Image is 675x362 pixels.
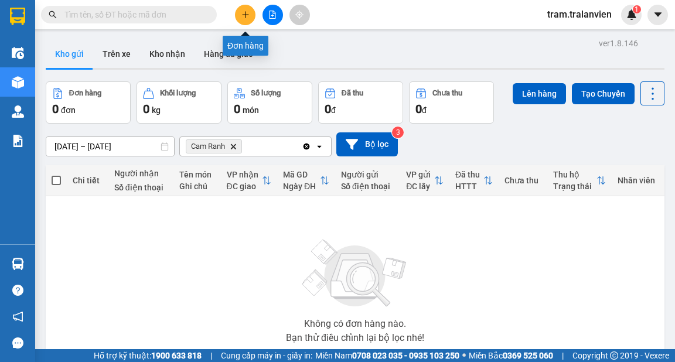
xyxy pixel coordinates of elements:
[400,165,449,196] th: Toggle SortBy
[140,40,195,68] button: Kho nhận
[12,337,23,349] span: message
[599,37,638,50] div: ver 1.8.146
[251,89,281,97] div: Số lượng
[114,169,168,178] div: Người nhận
[49,11,57,19] span: search
[455,170,483,179] div: Đã thu
[234,102,240,116] span: 0
[227,182,262,191] div: ĐC giao
[553,170,596,179] div: Thu hộ
[12,105,24,118] img: warehouse-icon
[618,176,659,185] div: Nhân viên
[241,11,250,19] span: plus
[286,333,424,343] div: Bạn thử điều chỉnh lại bộ lọc nhé!
[647,5,668,25] button: caret-down
[12,135,24,147] img: solution-icon
[93,40,140,68] button: Trên xe
[342,89,363,97] div: Đã thu
[61,105,76,115] span: đơn
[562,349,564,362] span: |
[46,40,93,68] button: Kho gửi
[283,182,320,191] div: Ngày ĐH
[12,76,24,88] img: warehouse-icon
[304,319,406,329] div: Không có đơn hàng nào.
[227,81,312,124] button: Số lượng0món
[422,105,427,115] span: đ
[547,165,611,196] th: Toggle SortBy
[572,83,635,104] button: Tạo Chuyến
[230,143,237,150] svg: Delete
[179,170,214,179] div: Tên món
[12,258,24,270] img: warehouse-icon
[336,132,398,156] button: Bộ lọc
[186,139,242,153] span: Cam Ranh, close by backspace
[449,165,499,196] th: Toggle SortBy
[610,351,618,360] span: copyright
[210,349,212,362] span: |
[160,89,196,97] div: Khối lượng
[69,89,101,97] div: Đơn hàng
[52,102,59,116] span: 0
[73,176,103,185] div: Chi tiết
[12,285,23,296] span: question-circle
[227,170,262,179] div: VP nhận
[283,170,320,179] div: Mã GD
[341,170,394,179] div: Người gửi
[392,127,404,138] sup: 3
[633,5,641,13] sup: 1
[296,233,414,315] img: svg+xml;base64,PHN2ZyBjbGFzcz0ibGlzdC1wbHVnX19zdmciIHhtbG5zPSJodHRwOi8vd3d3LnczLm9yZy8yMDAwL3N2Zy...
[94,349,202,362] span: Hỗ trợ kỹ thuật:
[243,105,259,115] span: món
[244,141,246,152] input: Selected Cam Ranh.
[352,351,459,360] strong: 0708 023 035 - 0935 103 250
[553,182,596,191] div: Trạng thái
[179,182,214,191] div: Ghi chú
[315,349,459,362] span: Miền Nam
[64,8,203,21] input: Tìm tên, số ĐT hoặc mã đơn
[114,183,168,192] div: Số điện thoại
[152,105,161,115] span: kg
[504,176,542,185] div: Chưa thu
[469,349,553,362] span: Miền Bắc
[415,102,422,116] span: 0
[626,9,637,20] img: icon-new-feature
[10,8,25,25] img: logo-vxr
[137,81,221,124] button: Khối lượng0kg
[406,170,434,179] div: VP gửi
[46,81,131,124] button: Đơn hàng0đơn
[143,102,149,116] span: 0
[432,89,462,97] div: Chưa thu
[635,5,639,13] span: 1
[191,142,225,151] span: Cam Ranh
[195,40,262,68] button: Hàng đã giao
[262,5,283,25] button: file-add
[295,11,304,19] span: aim
[151,351,202,360] strong: 1900 633 818
[302,142,311,151] svg: Clear all
[341,182,394,191] div: Số điện thoại
[289,5,310,25] button: aim
[331,105,336,115] span: đ
[513,83,566,104] button: Lên hàng
[455,182,483,191] div: HTTT
[221,349,312,362] span: Cung cấp máy in - giấy in:
[315,142,324,151] svg: open
[12,47,24,59] img: warehouse-icon
[268,11,277,19] span: file-add
[409,81,494,124] button: Chưa thu0đ
[277,165,335,196] th: Toggle SortBy
[235,5,255,25] button: plus
[503,351,553,360] strong: 0369 525 060
[462,353,466,358] span: ⚪️
[46,137,174,156] input: Select a date range.
[318,81,403,124] button: Đã thu0đ
[325,102,331,116] span: 0
[653,9,663,20] span: caret-down
[538,7,621,22] span: tram.tralanvien
[221,165,278,196] th: Toggle SortBy
[12,311,23,322] span: notification
[406,182,434,191] div: ĐC lấy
